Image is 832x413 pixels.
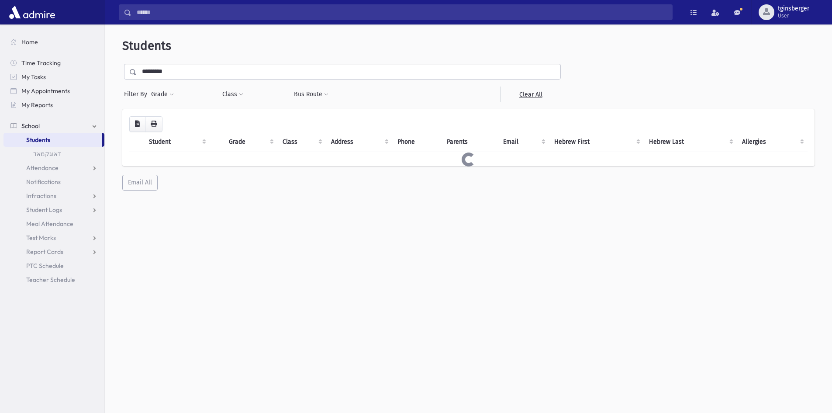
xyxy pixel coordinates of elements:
span: Meal Attendance [26,220,73,228]
a: Meal Attendance [3,217,104,231]
span: tginsberger [778,5,809,12]
span: My Reports [21,101,53,109]
a: PTC Schedule [3,259,104,273]
span: Filter By [124,90,151,99]
a: דאוגקמאד [3,147,104,161]
a: Infractions [3,189,104,203]
th: Allergies [737,132,808,152]
a: My Tasks [3,70,104,84]
span: My Appointments [21,87,70,95]
th: Grade [224,132,277,152]
span: User [778,12,809,19]
a: My Appointments [3,84,104,98]
span: Student Logs [26,206,62,214]
th: Address [326,132,392,152]
span: Home [21,38,38,46]
a: Report Cards [3,245,104,259]
span: Infractions [26,192,56,200]
span: Attendance [26,164,59,172]
a: Student Logs [3,203,104,217]
span: Report Cards [26,248,63,256]
a: Students [3,133,102,147]
button: CSV [129,116,145,132]
th: Email [498,132,549,152]
button: Print [145,116,162,132]
th: Student [144,132,210,152]
a: Clear All [500,87,561,102]
th: Hebrew Last [644,132,737,152]
a: School [3,119,104,133]
span: School [21,122,40,130]
img: AdmirePro [7,3,57,21]
span: PTC Schedule [26,262,64,270]
a: Notifications [3,175,104,189]
button: Email All [122,175,158,191]
a: Teacher Schedule [3,273,104,287]
th: Parents [442,132,498,152]
th: Class [277,132,326,152]
a: Home [3,35,104,49]
button: Class [222,87,244,102]
span: Students [122,38,171,53]
a: Time Tracking [3,56,104,70]
span: Test Marks [26,234,56,242]
a: Test Marks [3,231,104,245]
span: My Tasks [21,73,46,81]
span: Teacher Schedule [26,276,75,284]
th: Phone [392,132,442,152]
span: Students [26,136,50,144]
th: Hebrew First [549,132,643,152]
a: My Reports [3,98,104,112]
span: Time Tracking [21,59,61,67]
button: Bus Route [293,87,329,102]
a: Attendance [3,161,104,175]
input: Search [131,4,672,20]
button: Grade [151,87,174,102]
span: Notifications [26,178,61,186]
